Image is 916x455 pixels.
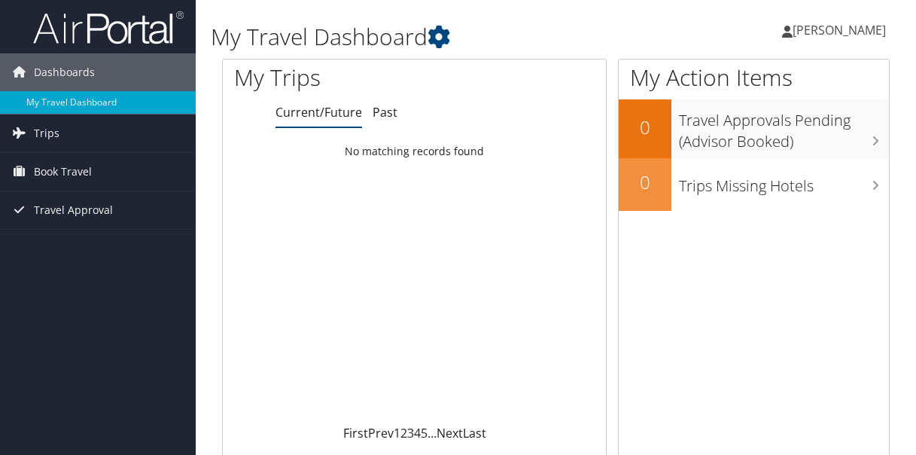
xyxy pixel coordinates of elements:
[373,104,397,121] a: Past
[33,10,184,45] img: airportal-logo.png
[619,62,889,93] h1: My Action Items
[679,102,889,152] h3: Travel Approvals Pending (Advisor Booked)
[619,99,889,157] a: 0Travel Approvals Pending (Advisor Booked)
[414,425,421,441] a: 4
[407,425,414,441] a: 3
[400,425,407,441] a: 2
[619,158,889,211] a: 0Trips Missing Hotels
[421,425,428,441] a: 5
[679,168,889,197] h3: Trips Missing Hotels
[34,191,113,229] span: Travel Approval
[343,425,368,441] a: First
[793,22,886,38] span: [PERSON_NAME]
[223,138,606,165] td: No matching records found
[619,115,671,140] h2: 0
[394,425,400,441] a: 1
[34,115,59,152] span: Trips
[275,104,362,121] a: Current/Future
[234,62,435,93] h1: My Trips
[34,153,92,191] span: Book Travel
[428,425,437,441] span: …
[463,425,486,441] a: Last
[211,21,671,53] h1: My Travel Dashboard
[368,425,394,441] a: Prev
[34,53,95,91] span: Dashboards
[437,425,463,441] a: Next
[619,169,671,195] h2: 0
[782,8,901,53] a: [PERSON_NAME]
